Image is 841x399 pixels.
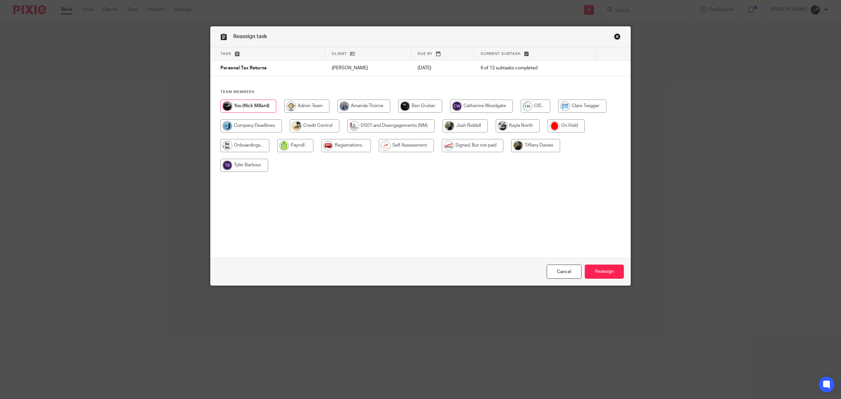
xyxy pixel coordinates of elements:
span: Due by [418,52,433,56]
td: 6 of 12 subtasks completed [474,60,596,76]
p: [PERSON_NAME] [332,65,405,71]
a: Close this dialog window [614,33,621,42]
p: [DATE] [418,65,467,71]
span: Personal Tax Returns [220,66,266,71]
span: Task [220,52,232,56]
input: Reassign [585,265,624,279]
h4: Team members [220,89,621,95]
span: Reassign task [233,34,267,39]
span: Current subtask [481,52,521,56]
span: Client [332,52,347,56]
a: Close this dialog window [547,265,581,279]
